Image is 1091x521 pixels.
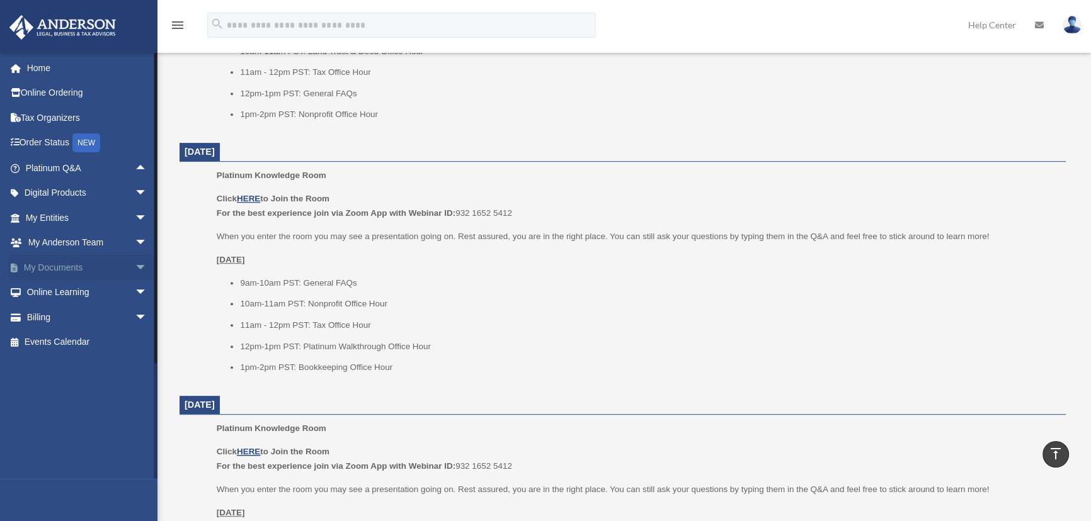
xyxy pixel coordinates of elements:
li: 1pm-2pm PST: Nonprofit Office Hour [240,107,1057,122]
img: User Pic [1063,16,1082,34]
span: arrow_drop_down [135,230,160,256]
span: arrow_drop_down [135,181,160,206]
a: My Documentsarrow_drop_down [9,255,166,280]
li: 9am-10am PST: General FAQs [240,276,1057,291]
b: For the best experience join via Zoom App with Webinar ID: [217,461,455,471]
span: arrow_drop_down [135,305,160,330]
a: Events Calendar [9,330,166,355]
a: menu [170,22,185,33]
a: HERE [237,194,260,203]
li: 1pm-2pm PST: Bookkeeping Office Hour [240,360,1057,375]
b: Click to Join the Room [217,194,329,203]
span: [DATE] [185,400,215,410]
b: For the best experience join via Zoom App with Webinar ID: [217,208,455,218]
span: Platinum Knowledge Room [217,171,326,180]
div: NEW [72,133,100,152]
a: Tax Organizers [9,105,166,130]
u: [DATE] [217,508,245,517]
i: vertical_align_top [1048,446,1063,461]
p: When you enter the room you may see a presentation going on. Rest assured, you are in the right p... [217,482,1057,497]
li: 10am-11am PST: Nonprofit Office Hour [240,296,1057,311]
p: When you enter the room you may see a presentation going on. Rest assured, you are in the right p... [217,229,1057,244]
span: arrow_drop_down [135,280,160,306]
span: Platinum Knowledge Room [217,423,326,433]
a: Order StatusNEW [9,130,166,156]
u: [DATE] [217,255,245,264]
li: 11am - 12pm PST: Tax Office Hour [240,65,1057,80]
a: Home [9,55,166,81]
p: 932 1652 5412 [217,191,1057,221]
a: Digital Productsarrow_drop_down [9,181,166,206]
b: Click to Join the Room [217,447,329,456]
a: HERE [237,447,260,456]
a: Platinum Q&Aarrow_drop_up [9,155,166,181]
li: 12pm-1pm PST: General FAQs [240,86,1057,101]
img: Anderson Advisors Platinum Portal [6,15,120,40]
a: My Entitiesarrow_drop_down [9,205,166,230]
a: My Anderson Teamarrow_drop_down [9,230,166,255]
li: 12pm-1pm PST: Platinum Walkthrough Office Hour [240,339,1057,354]
span: [DATE] [185,147,215,157]
a: Online Ordering [9,81,166,106]
p: 932 1652 5412 [217,444,1057,474]
i: search [210,17,224,31]
li: 11am - 12pm PST: Tax Office Hour [240,318,1057,333]
span: arrow_drop_down [135,205,160,231]
a: Billingarrow_drop_down [9,305,166,330]
span: arrow_drop_down [135,255,160,281]
span: arrow_drop_up [135,155,160,181]
a: Online Learningarrow_drop_down [9,280,166,305]
i: menu [170,18,185,33]
a: vertical_align_top [1042,441,1069,468]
